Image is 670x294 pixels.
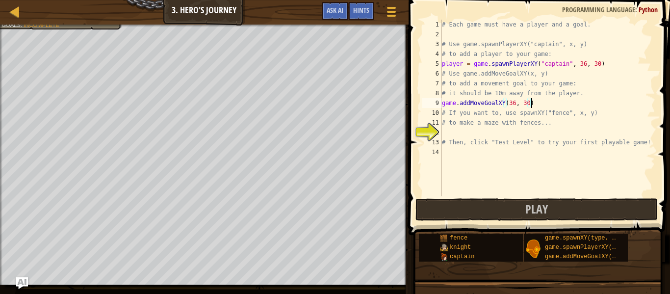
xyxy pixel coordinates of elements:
span: Python [639,5,658,14]
div: 6 [422,69,442,79]
span: Programming language [562,5,635,14]
span: Hints [353,5,369,15]
div: 11 [422,118,442,128]
button: Ask AI [322,2,348,20]
span: Ask AI [327,5,343,15]
img: portrait.png [440,243,448,251]
div: 5 [422,59,442,69]
button: Play [415,198,658,221]
span: captain [450,253,474,260]
div: 7 [422,79,442,88]
div: 3 [422,39,442,49]
div: 2 [422,29,442,39]
span: : [635,5,639,14]
span: game.spawnXY(type, x, y) [545,235,630,241]
div: 10 [422,108,442,118]
div: 8 [422,88,442,98]
button: Ask AI [16,277,28,289]
span: knight [450,244,471,251]
span: game.addMoveGoalXY(x, y) [545,253,630,260]
span: Play [525,201,548,217]
button: Show game menu [379,2,404,25]
img: portrait.png [440,234,448,242]
div: 14 [422,147,442,157]
span: game.spawnPlayerXY(type, x, y) [545,244,651,251]
img: portrait.png [440,253,448,261]
div: 13 [422,137,442,147]
img: portrait.png [524,240,542,258]
span: fence [450,235,467,241]
div: 12 [422,128,442,137]
div: 1 [422,20,442,29]
div: 4 [422,49,442,59]
div: 9 [422,98,442,108]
